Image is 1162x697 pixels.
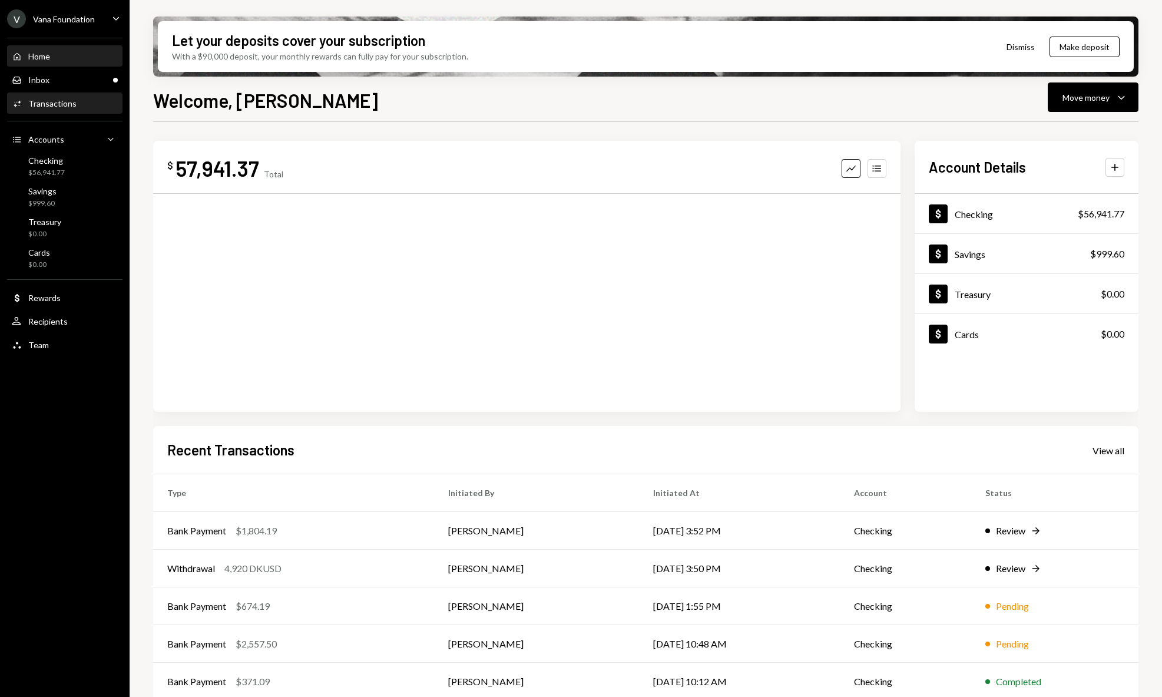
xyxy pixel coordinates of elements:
td: [PERSON_NAME] [434,512,638,550]
div: Review [996,561,1025,576]
div: Cards [955,329,979,340]
div: Let your deposits cover your subscription [172,31,425,50]
div: $0.00 [1101,287,1124,301]
div: With a $90,000 deposit, your monthly rewards can fully pay for your subscription. [172,50,468,62]
a: Checking$56,941.77 [915,194,1138,233]
div: $0.00 [28,229,61,239]
div: Savings [28,186,57,196]
a: Treasury$0.00 [7,213,123,242]
div: $56,941.77 [28,168,65,178]
td: [PERSON_NAME] [434,550,638,587]
td: [DATE] 10:48 AM [639,625,840,663]
div: Vana Foundation [33,14,95,24]
button: Make deposit [1050,37,1120,57]
td: [PERSON_NAME] [434,587,638,625]
div: Bank Payment [167,524,226,538]
div: View all [1093,445,1124,457]
div: Bank Payment [167,599,226,613]
div: $1,804.19 [236,524,277,538]
div: Pending [996,599,1029,613]
div: Withdrawal [167,561,215,576]
a: Recipients [7,310,123,332]
td: Checking [840,512,971,550]
td: [DATE] 1:55 PM [639,587,840,625]
th: Status [971,474,1138,512]
a: Treasury$0.00 [915,274,1138,313]
th: Type [153,474,434,512]
div: Inbox [28,75,49,85]
div: Treasury [955,289,991,300]
div: Cards [28,247,50,257]
a: Cards$0.00 [7,244,123,272]
td: [DATE] 3:52 PM [639,512,840,550]
th: Initiated By [434,474,638,512]
td: [PERSON_NAME] [434,625,638,663]
td: Checking [840,550,971,587]
a: Cards$0.00 [915,314,1138,354]
div: $ [167,160,173,171]
a: Team [7,334,123,355]
a: Accounts [7,128,123,150]
div: Home [28,51,50,61]
div: Transactions [28,98,77,108]
div: Checking [955,209,993,220]
div: Pending [996,637,1029,651]
div: $371.09 [236,675,270,689]
div: $0.00 [28,260,50,270]
div: $999.60 [1090,247,1124,261]
button: Dismiss [992,33,1050,61]
a: Rewards [7,287,123,308]
div: Accounts [28,134,64,144]
h2: Account Details [929,157,1026,177]
a: View all [1093,444,1124,457]
h2: Recent Transactions [167,440,294,460]
div: Team [28,340,49,350]
div: 4,920 DKUSD [224,561,282,576]
div: $2,557.50 [236,637,277,651]
a: Checking$56,941.77 [7,152,123,180]
div: $56,941.77 [1078,207,1124,221]
div: $999.60 [28,199,57,209]
a: Savings$999.60 [7,183,123,211]
div: 57,941.37 [176,155,259,181]
div: V [7,9,26,28]
td: [DATE] 3:50 PM [639,550,840,587]
h1: Welcome, [PERSON_NAME] [153,88,378,112]
div: Bank Payment [167,675,226,689]
th: Initiated At [639,474,840,512]
div: Completed [996,675,1041,689]
a: Transactions [7,93,123,114]
td: Checking [840,625,971,663]
th: Account [840,474,971,512]
div: $674.19 [236,599,270,613]
a: Savings$999.60 [915,234,1138,273]
div: Savings [955,249,985,260]
a: Home [7,45,123,67]
a: Inbox [7,69,123,90]
div: Checking [28,156,65,166]
button: Move money [1048,82,1138,112]
div: Total [264,169,283,179]
div: $0.00 [1101,327,1124,341]
div: Review [996,524,1025,538]
div: Rewards [28,293,61,303]
div: Treasury [28,217,61,227]
td: Checking [840,587,971,625]
div: Move money [1062,91,1110,104]
div: Recipients [28,316,68,326]
div: Bank Payment [167,637,226,651]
